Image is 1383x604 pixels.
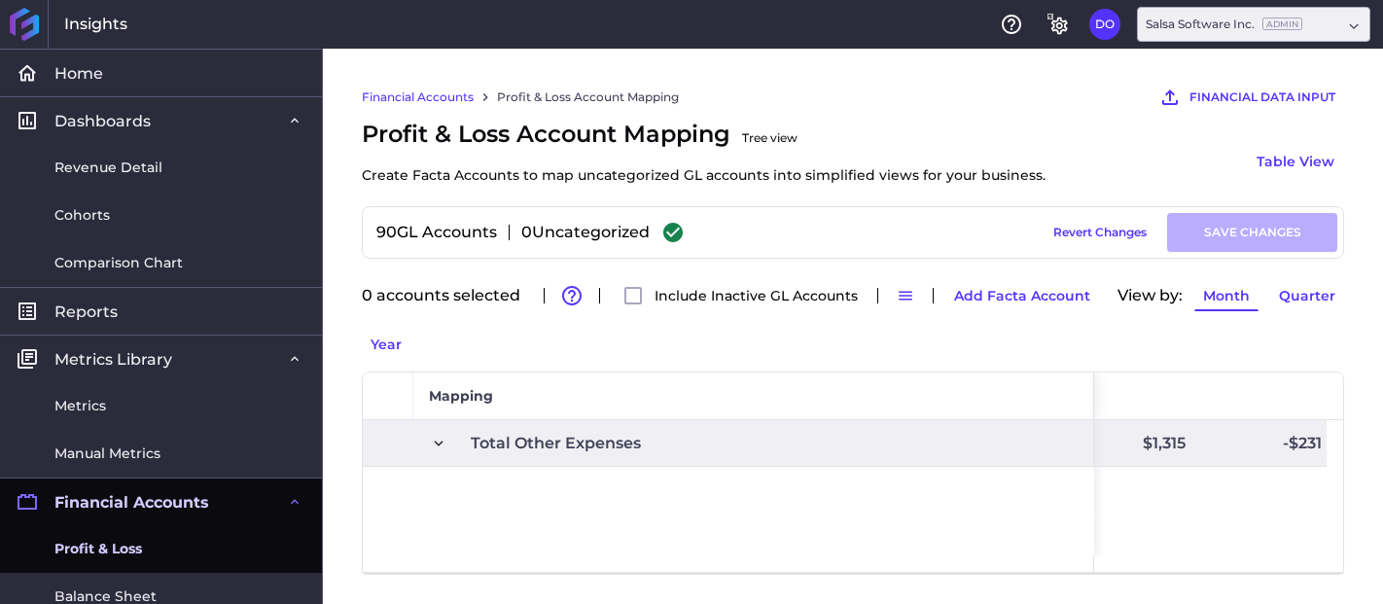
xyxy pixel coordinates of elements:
[1150,78,1344,117] button: FINANCIAL DATA INPUT
[362,288,532,303] div: 0 accounts selected
[54,492,209,513] span: Financial Accounts
[369,225,497,240] div: 90 GL Accounts
[362,117,1046,187] span: Profit & Loss Account Mapping
[996,9,1027,40] button: Help
[521,225,650,240] div: 0 Uncategorized
[362,163,1046,187] p: Create Facta Accounts to map uncategorized GL accounts into simplified views for your business.
[1247,146,1344,177] button: Table View
[1045,213,1155,252] button: Revert Changes
[429,387,493,405] span: Mapping
[54,111,151,131] span: Dashboards
[362,89,474,106] a: Financial Accounts
[1270,280,1344,311] button: Quarter
[54,302,118,322] span: Reports
[54,253,183,273] span: Comparison Chart
[655,289,858,302] span: Include Inactive GL Accounts
[362,329,410,360] button: Year
[1202,420,1338,466] div: -$231
[1146,16,1302,33] div: Salsa Software Inc.
[54,396,106,416] span: Metrics
[54,205,110,226] span: Cohorts
[1137,7,1370,42] div: Dropdown select
[1117,288,1183,303] span: View by:
[54,444,160,464] span: Manual Metrics
[1066,420,1202,466] div: $1,315
[1194,280,1259,311] button: Month
[471,421,641,465] span: Total Other Expenses
[1262,18,1302,30] ins: Admin
[945,280,1099,311] button: Add Facta Account
[54,349,172,370] span: Metrics Library
[497,89,679,106] a: Profit & Loss Account Mapping
[54,539,142,559] span: Profit & Loss
[1043,9,1074,40] button: General Settings
[54,158,162,178] span: Revenue Detail
[1089,9,1120,40] button: User Menu
[742,130,798,145] ins: Tree view
[54,63,103,84] span: Home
